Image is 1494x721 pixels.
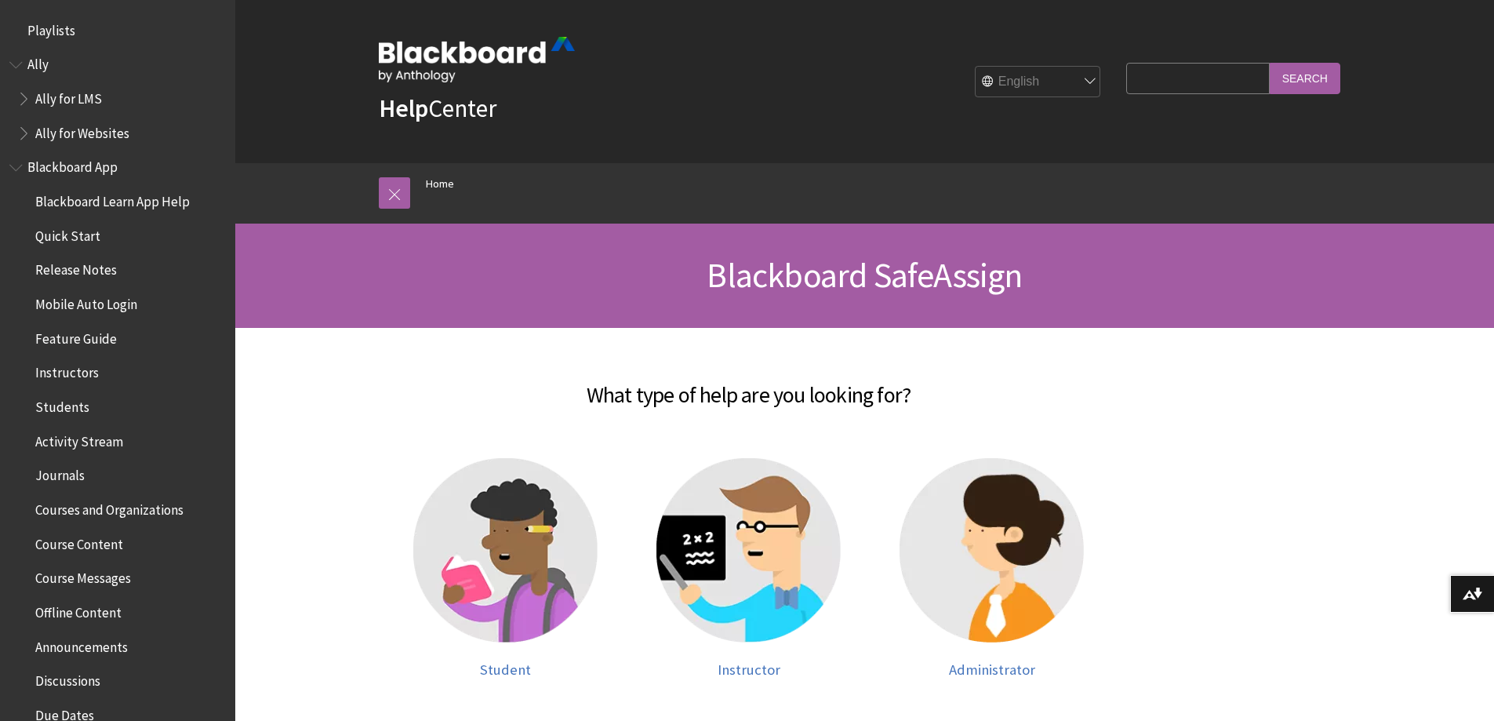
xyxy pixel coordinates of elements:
[35,497,184,518] span: Courses and Organizations
[35,599,122,621] span: Offline Content
[35,394,89,415] span: Students
[27,52,49,73] span: Ally
[1270,63,1340,93] input: Search
[35,566,131,587] span: Course Messages
[400,458,612,679] a: Student help Student
[949,661,1035,679] span: Administrator
[379,93,428,124] strong: Help
[379,37,575,82] img: Blackboard by Anthology
[35,86,102,107] span: Ally for LMS
[886,458,1098,679] a: Administrator help Administrator
[35,360,99,381] span: Instructors
[976,67,1101,98] select: Site Language Selector
[643,458,855,679] a: Instructor help Instructor
[35,188,190,209] span: Blackboard Learn App Help
[35,531,123,552] span: Course Content
[35,668,100,689] span: Discussions
[656,458,841,643] img: Instructor help
[35,634,128,655] span: Announcements
[426,174,454,194] a: Home
[35,291,137,312] span: Mobile Auto Login
[480,661,531,679] span: Student
[263,359,1235,411] h2: What type of help are you looking for?
[35,120,129,141] span: Ally for Websites
[27,155,118,176] span: Blackboard App
[9,52,226,147] nav: Book outline for Anthology Ally Help
[35,326,117,347] span: Feature Guide
[35,257,117,279] span: Release Notes
[35,223,100,244] span: Quick Start
[707,253,1022,297] span: Blackboard SafeAssign
[379,93,496,124] a: HelpCenter
[27,17,75,38] span: Playlists
[718,661,780,679] span: Instructor
[9,17,226,44] nav: Book outline for Playlists
[413,458,598,643] img: Student help
[35,463,85,484] span: Journals
[900,458,1084,643] img: Administrator help
[35,428,123,450] span: Activity Stream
